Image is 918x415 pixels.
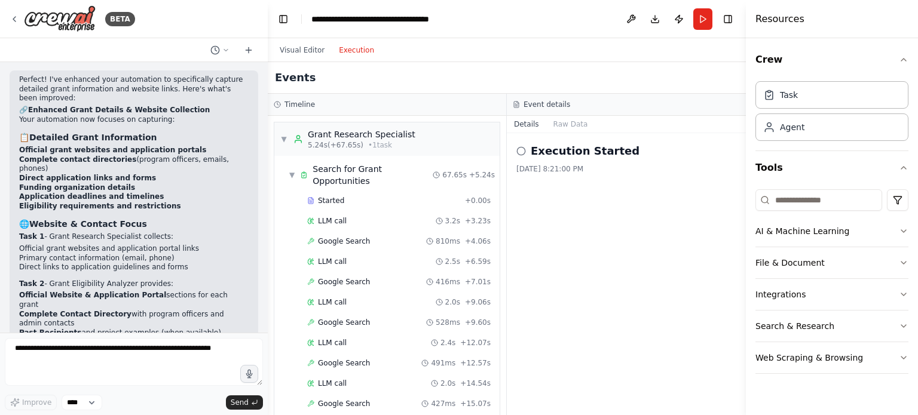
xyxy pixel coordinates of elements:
span: 810ms [436,236,460,246]
h3: Timeline [284,100,315,109]
div: BETA [105,12,135,26]
button: Click to speak your automation idea [240,365,258,383]
button: Send [226,395,263,410]
span: + 6.59s [465,257,491,266]
span: + 4.06s [465,236,491,246]
span: 3.2s [445,216,460,226]
li: (program officers, emails, phones) [19,155,249,174]
span: 416ms [436,277,460,287]
li: Direct links to application guidelines and forms [19,263,249,272]
button: Hide right sidebar [720,11,736,27]
div: Task [780,89,798,101]
span: + 9.60s [465,318,491,327]
strong: Task 1 [19,232,44,241]
span: Google Search [318,236,370,246]
button: File & Document [755,247,908,278]
span: + 0.00s [465,196,491,205]
strong: Official grant websites and application portals [19,146,206,154]
li: sections for each grant [19,291,249,309]
div: [DATE] 8:21:00 PM [516,164,736,174]
button: Raw Data [546,116,595,133]
span: + 15.07s [460,399,491,408]
div: Tools [755,185,908,383]
h2: 🔗 [19,106,249,115]
button: Crew [755,43,908,76]
h2: Events [275,69,316,86]
span: 491ms [431,358,455,368]
strong: Enhanced Grant Details & Website Collection [28,106,210,114]
strong: Complete Contact Directory [19,310,131,318]
span: 2.5s [445,257,460,266]
li: Official grant websites and application portal links [19,244,249,254]
strong: Complete contact directories [19,155,136,164]
button: Hide left sidebar [275,11,292,27]
span: LLM call [318,257,347,266]
button: Visual Editor [273,43,332,57]
nav: breadcrumb [311,13,446,25]
span: + 9.06s [465,297,491,307]
strong: Direct application links and forms [19,174,156,182]
strong: Eligibility requirements and restrictions [19,202,181,210]
span: • 1 task [368,140,392,150]
button: Web Scraping & Browsing [755,342,908,373]
div: Search for Grant Opportunities [313,163,433,187]
span: 2.0s [440,379,455,388]
span: LLM call [318,379,347,388]
h4: Resources [755,12,804,26]
span: 2.4s [440,338,455,348]
span: LLM call [318,297,347,307]
div: Agent [780,121,804,133]
h2: Execution Started [531,143,639,159]
span: Google Search [318,399,370,408]
span: Started [318,196,344,205]
span: 5.24s (+67.65s) [308,140,363,150]
span: 528ms [436,318,460,327]
li: and project examples (when available) [19,328,249,338]
span: ▼ [280,134,287,144]
span: + 12.57s [460,358,491,368]
h3: 🌐 [19,218,249,230]
span: LLM call [318,216,347,226]
span: + 12.07s [460,338,491,348]
div: Crew [755,76,908,150]
button: Tools [755,151,908,185]
span: Google Search [318,318,370,327]
p: - Grant Research Specialist collects: [19,232,249,242]
div: Grant Research Specialist [308,128,415,140]
span: Send [231,398,249,407]
span: 2.0s [445,297,460,307]
strong: Official Website & Application Portal [19,291,166,299]
span: LLM call [318,338,347,348]
strong: Past Recipients [19,328,82,337]
strong: Funding organization details [19,183,135,192]
button: Execution [332,43,381,57]
li: with program officers and admin contacts [19,310,249,328]
span: Google Search [318,358,370,368]
span: 67.65s [442,170,467,180]
img: Logo [24,5,96,32]
span: 427ms [431,399,455,408]
span: + 7.01s [465,277,491,287]
button: Search & Research [755,311,908,342]
h3: 📋 [19,131,249,143]
button: Integrations [755,279,908,310]
button: Improve [5,395,57,410]
p: - Grant Eligibility Analyzer provides: [19,279,249,289]
button: Start a new chat [239,43,258,57]
strong: Website & Contact Focus [29,219,147,229]
span: + 5.24s [469,170,495,180]
strong: Detailed Grant Information [29,133,157,142]
span: + 14.54s [460,379,491,388]
p: Your automation now focuses on capturing: [19,115,249,125]
span: ▼ [289,170,295,180]
p: Perfect! I've enhanced your automation to specifically capture detailed grant information and web... [19,75,249,103]
strong: Task 2 [19,279,44,288]
button: Details [507,116,546,133]
span: + 3.23s [465,216,491,226]
button: AI & Machine Learning [755,216,908,247]
li: Primary contact information (email, phone) [19,254,249,263]
span: Google Search [318,277,370,287]
strong: Application deadlines and timelines [19,192,164,201]
button: Switch to previous chat [206,43,234,57]
h3: Event details [524,100,570,109]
